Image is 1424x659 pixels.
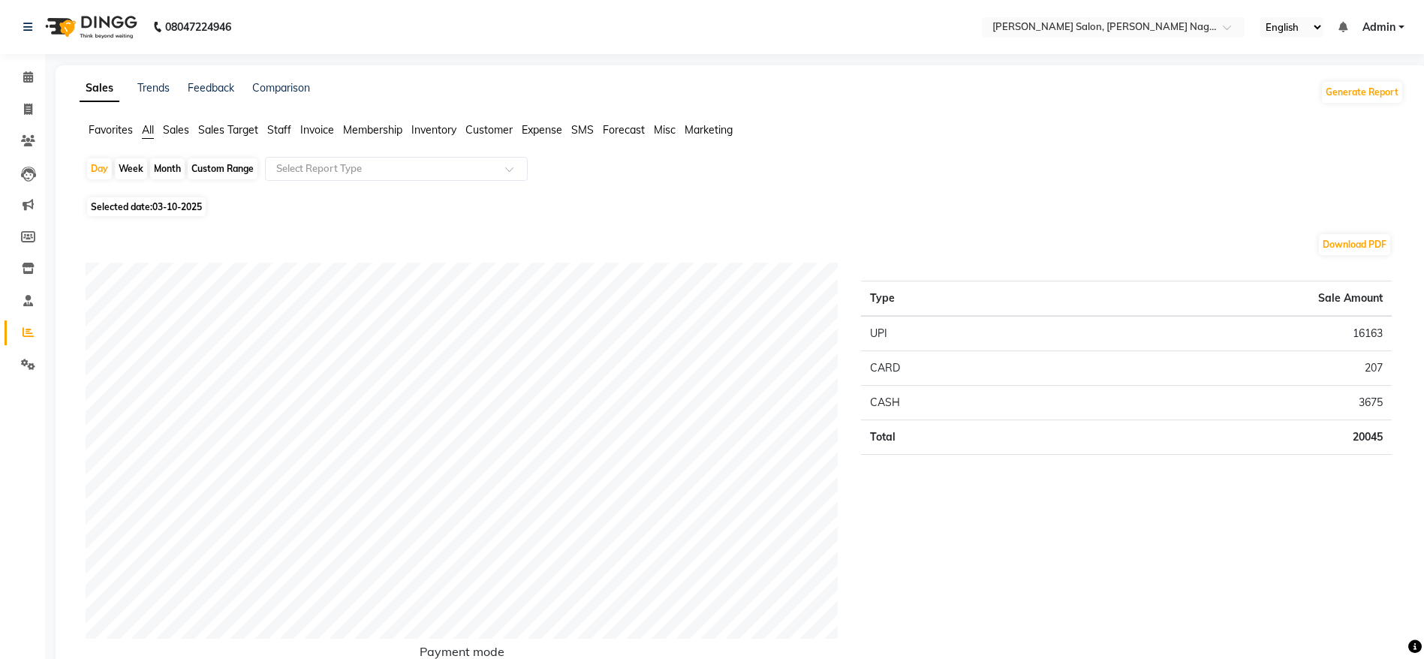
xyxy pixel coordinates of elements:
td: UPI [861,316,1056,351]
img: logo [38,6,141,48]
div: Month [150,158,185,179]
span: Admin [1362,20,1395,35]
td: 16163 [1056,316,1392,351]
span: Sales [163,123,189,137]
a: Comparison [252,81,310,95]
span: Invoice [300,123,334,137]
b: 08047224946 [165,6,231,48]
span: Favorites [89,123,133,137]
span: Selected date: [87,197,206,216]
td: 20045 [1056,420,1392,455]
div: Week [115,158,147,179]
span: Expense [522,123,562,137]
span: Inventory [411,123,456,137]
div: Day [87,158,112,179]
button: Generate Report [1322,82,1402,103]
span: Forecast [603,123,645,137]
span: Staff [267,123,291,137]
div: Custom Range [188,158,257,179]
td: 207 [1056,351,1392,386]
span: Customer [465,123,513,137]
td: Total [861,420,1056,455]
td: CARD [861,351,1056,386]
span: Marketing [685,123,733,137]
a: Trends [137,81,170,95]
td: CASH [861,386,1056,420]
a: Feedback [188,81,234,95]
span: Misc [654,123,676,137]
th: Sale Amount [1056,281,1392,317]
th: Type [861,281,1056,317]
span: 03-10-2025 [152,201,202,212]
td: 3675 [1056,386,1392,420]
a: Sales [80,75,119,102]
span: All [142,123,154,137]
span: Membership [343,123,402,137]
button: Download PDF [1319,234,1390,255]
span: SMS [571,123,594,137]
span: Sales Target [198,123,258,137]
